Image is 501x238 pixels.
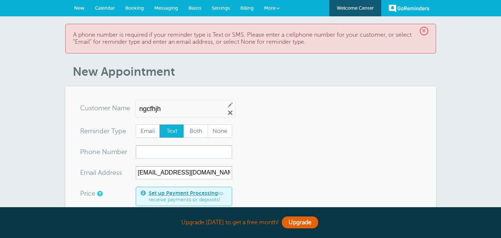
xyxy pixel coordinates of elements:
[73,32,428,46] p: A phone number is required if your reminder type is Text or SMS. Please enter a cellphone number ...
[184,125,208,137] span: Both
[80,145,136,159] div: mber
[227,101,234,108] a: Edit
[282,216,318,228] a: Upgrade
[93,169,110,176] span: il Add
[92,105,117,111] span: tomer N
[208,124,232,138] label: None
[80,169,93,176] span: Ema
[160,125,184,137] span: Text
[80,190,95,197] label: Price
[208,125,232,137] span: None
[80,101,136,115] div: ame
[95,5,115,11] span: Calendar
[73,65,436,79] h1: New Appointment
[264,5,276,11] span: More
[136,166,232,179] input: Optional
[80,128,126,134] label: Reminder Type
[420,27,428,35] span: ×
[154,5,178,11] span: Messaging
[92,149,111,155] span: ne Nu
[74,5,85,11] span: New
[125,5,144,11] span: Booking
[240,5,254,11] span: Billing
[136,124,160,138] label: Email
[212,5,230,11] span: Settings
[149,190,218,196] a: Set up Payment Processing
[188,5,201,11] span: Blasts
[227,110,234,116] a: Remove
[97,191,102,196] a: An optional price for the appointment. If you set a price, you can include a payment link in your...
[136,125,160,137] span: Email
[184,124,208,138] label: Both
[80,149,92,155] span: Pho
[65,215,436,231] div: Upgrade [DATE] to get a free month!
[80,166,136,179] div: ress
[80,105,92,111] span: Cus
[149,190,227,203] span: to receive payments or deposits!
[159,124,184,138] label: Text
